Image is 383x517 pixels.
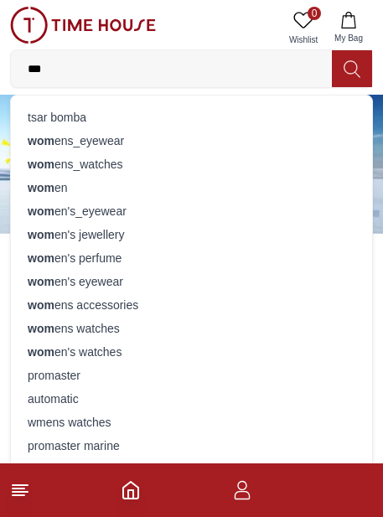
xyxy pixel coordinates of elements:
[21,246,362,270] div: en's perfume
[21,129,362,153] div: ens_eyewear
[49,463,76,476] strong: wom
[282,7,324,49] a: 0Wishlist
[308,7,321,20] span: 0
[21,223,362,246] div: en's jewellery
[21,340,362,364] div: en's watches
[28,322,54,335] strong: wom
[21,176,362,199] div: en
[28,275,54,288] strong: wom
[21,293,362,317] div: ens accessories
[28,298,54,312] strong: wom
[21,317,362,340] div: ens watches
[10,7,156,44] img: ...
[21,434,362,458] div: promaster marine
[328,32,370,44] span: My Bag
[21,106,362,129] div: tsar bomba
[28,251,54,265] strong: wom
[28,158,54,171] strong: wom
[121,480,141,500] a: Home
[21,199,362,223] div: en's_eyewear
[21,270,362,293] div: en's eyewear
[28,345,54,359] strong: wom
[21,411,362,434] div: wmens watches
[21,364,362,387] div: promaster
[21,153,362,176] div: ens_watches
[28,134,54,147] strong: wom
[282,34,324,46] span: Wishlist
[21,387,362,411] div: automatic
[324,7,373,49] button: My Bag
[21,458,362,481] div: idee en sunglasses
[28,228,54,241] strong: wom
[28,181,54,194] strong: wom
[28,204,54,218] strong: wom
